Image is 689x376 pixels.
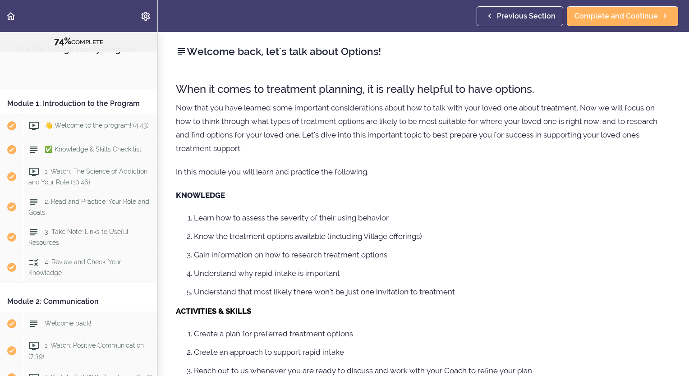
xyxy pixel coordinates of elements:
li: Create an approach to support rapid intake [194,346,671,358]
li: Know the treatment options available (including Village offerings) [194,230,671,242]
span: ✅ Knowledge & Skills Check list [45,146,142,153]
li: Understand why rapid intake is important [194,267,671,279]
span: 4. Review and Check: Your Knowledge [28,258,121,276]
a: Previous Section [477,6,563,26]
li: Understand that most likely there won’t be just one invitation to treatment [194,286,671,298]
li: Create a plan for preferred treatment options [194,328,671,339]
strong: KNOWLEDGE [176,191,225,200]
p: Now that you have learned some important considerations about how to talk with your loved one abo... [176,101,671,155]
span: 2. Read and Practice: Your Role and Goals [28,198,149,216]
span: Complete and Continue [574,11,658,22]
span: Previous Section [497,11,556,22]
p: In this module you will learn and practice the following. [176,165,671,179]
span: 74% [54,36,71,46]
span: 1. Watch: Positive Communication (7:39) [28,342,144,359]
svg: Settings Menu [140,11,151,22]
span: 1. Watch: The Science of Addiction and Your Role (10:46) [28,168,147,185]
div: COMPLETE [11,36,146,47]
h3: When it comes to treatment planning, it is really helpful to have options. [176,82,671,96]
li: Learn how to assess the severity of their using behavior [194,212,671,224]
a: Complete and Continue [567,6,678,26]
strong: ACTIVITIES & SKILLS [176,307,251,316]
li: Gain information on how to research treatment options [194,249,671,261]
span: 👋 Welcome to the program! (4:43) [45,122,149,129]
span: Welcome back! [45,320,91,327]
span: 3. Take Note: Links to Useful Resources [28,228,129,246]
h2: Welcome back, let's talk about Options! [176,44,671,59]
svg: Back to course curriculum [5,11,16,22]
